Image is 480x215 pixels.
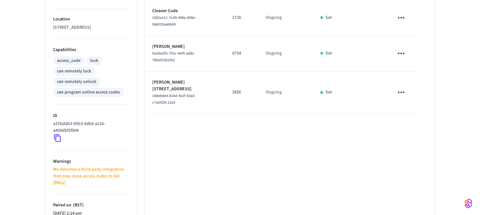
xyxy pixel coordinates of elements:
p: Capabilities [53,47,130,53]
td: Ongoing [258,71,313,114]
p: We detected a third party integration that may cause access codes to fail. [RBoy] [53,166,130,186]
div: can remotely unlock [57,78,97,85]
span: c88eb8e4-818d-4e2f-83a3-c7a5429c12e5 [153,93,196,105]
td: Ongoing [258,36,313,71]
p: 0734 [232,50,250,57]
p: 1726 [232,14,250,21]
p: ID [53,113,130,119]
img: SeamLogoGradient.69752ec5.svg [465,198,472,209]
div: access_code [57,57,81,64]
p: 3856 [232,89,250,96]
p: Cleaner Code [153,8,217,14]
p: Paired on [53,202,130,209]
span: 0a3dedf5-702c-4ef5-ad8c-780e552b1fe2 [153,51,196,63]
div: can program online access codes [57,89,120,96]
p: Set [326,89,332,96]
div: lock [90,57,98,64]
p: Set [326,50,332,57]
p: [PERSON_NAME] [STREET_ADDRESS] [153,79,217,93]
p: Set [326,14,332,21]
span: 2362e111-7cd9-448e-808e-566020aabb60 [153,15,196,27]
p: Location [53,16,130,23]
span: ( BST ) [72,202,84,208]
p: [STREET_ADDRESS] [53,24,130,31]
div: can remotely lock [57,68,91,75]
p: [PERSON_NAME] [153,43,217,50]
p: Warnings [53,158,130,165]
p: a37bddb3-95b3-4db6-a126-a408dbf2f004 [53,121,127,134]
